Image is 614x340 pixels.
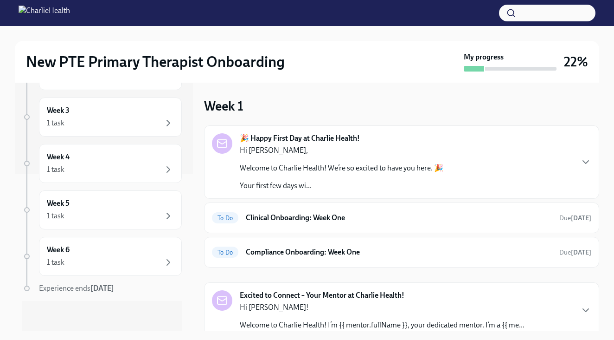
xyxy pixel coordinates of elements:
h3: 22% [564,53,588,70]
span: Experience ends [39,284,114,293]
strong: Excited to Connect – Your Mentor at Charlie Health! [240,290,404,301]
a: To DoClinical Onboarding: Week OneDue[DATE] [212,210,591,225]
h6: Week 5 [47,198,70,209]
a: Week 61 task [22,237,182,276]
span: To Do [212,215,238,222]
span: To Do [212,249,238,256]
strong: [DATE] [90,284,114,293]
h6: Week 6 [47,245,70,255]
div: 1 task [47,118,64,128]
h6: Week 4 [47,152,70,162]
strong: My progress [464,52,504,62]
img: CharlieHealth [19,6,70,20]
div: 1 task [47,164,64,175]
a: To DoCompliance Onboarding: Week OneDue[DATE] [212,245,591,260]
span: September 20th, 2025 07:00 [559,214,591,222]
div: 1 task [47,211,64,221]
span: September 20th, 2025 07:00 [559,248,591,257]
h6: Clinical Onboarding: Week One [246,213,552,223]
p: Welcome to Charlie Health! We’re so excited to have you here. 🎉 [240,163,443,173]
div: 1 task [47,257,64,268]
strong: [DATE] [571,214,591,222]
span: Due [559,214,591,222]
p: Hi [PERSON_NAME]! [240,302,524,313]
h2: New PTE Primary Therapist Onboarding [26,52,285,71]
p: Your first few days wi... [240,181,443,191]
strong: 🎉 Happy First Day at Charlie Health! [240,133,360,144]
strong: [DATE] [571,248,591,256]
h3: Week 1 [204,98,243,114]
p: Hi [PERSON_NAME], [240,145,443,156]
a: Week 51 task [22,190,182,229]
a: Week 31 task [22,98,182,137]
h6: Compliance Onboarding: Week One [246,247,552,257]
p: Welcome to Charlie Health! I’m {{ mentor.fullName }}, your dedicated mentor. I’m a {{ me... [240,320,524,330]
h6: Week 3 [47,105,70,116]
a: Week 41 task [22,144,182,183]
span: Due [559,248,591,256]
